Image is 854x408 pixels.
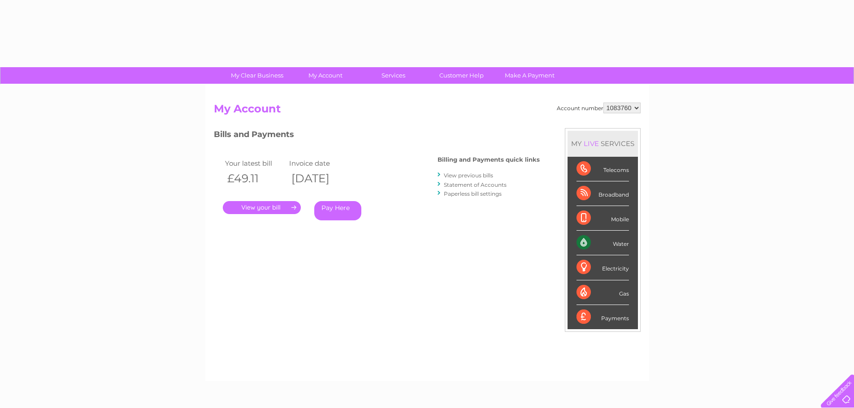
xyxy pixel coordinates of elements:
div: Broadband [577,181,629,206]
h2: My Account [214,103,641,120]
h4: Billing and Payments quick links [438,156,540,163]
div: Water [577,231,629,255]
div: Mobile [577,206,629,231]
a: View previous bills [444,172,493,179]
a: Statement of Accounts [444,181,507,188]
a: Services [356,67,430,84]
a: Paperless bill settings [444,190,502,197]
th: [DATE] [287,169,351,188]
td: Your latest bill [223,157,287,169]
a: My Clear Business [220,67,294,84]
a: Customer Help [425,67,499,84]
div: LIVE [582,139,601,148]
td: Invoice date [287,157,351,169]
div: Account number [557,103,641,113]
div: Electricity [577,255,629,280]
a: Make A Payment [493,67,567,84]
a: Pay Here [314,201,361,220]
div: MY SERVICES [568,131,638,156]
div: Telecoms [577,157,629,181]
a: My Account [288,67,362,84]
th: £49.11 [223,169,287,188]
h3: Bills and Payments [214,128,540,144]
div: Gas [577,280,629,305]
div: Payments [577,305,629,329]
a: . [223,201,301,214]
